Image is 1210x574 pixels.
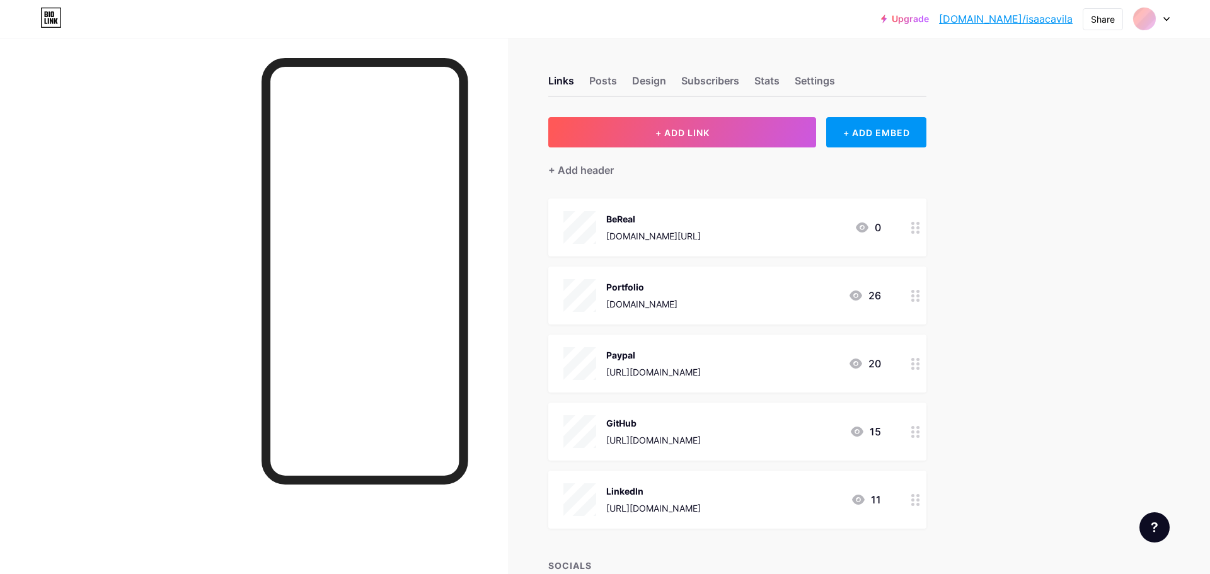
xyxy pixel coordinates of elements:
div: Subscribers [681,73,739,96]
div: Design [632,73,666,96]
div: GitHub [606,416,701,430]
div: LinkedIn [606,485,701,498]
div: [DOMAIN_NAME] [606,297,677,311]
div: + ADD EMBED [826,117,926,147]
div: [URL][DOMAIN_NAME] [606,365,701,379]
div: Links [548,73,574,96]
div: [DOMAIN_NAME][URL] [606,229,701,243]
div: BeReal [606,212,701,226]
div: 26 [848,288,881,303]
div: Settings [795,73,835,96]
div: [URL][DOMAIN_NAME] [606,433,701,447]
div: [URL][DOMAIN_NAME] [606,502,701,515]
button: + ADD LINK [548,117,816,147]
div: 20 [848,356,881,371]
div: SOCIALS [548,559,926,572]
div: Stats [754,73,780,96]
a: [DOMAIN_NAME]/isaacavila [939,11,1073,26]
span: + ADD LINK [655,127,710,138]
a: Upgrade [881,14,929,24]
div: Portfolio [606,280,677,294]
div: 11 [851,492,881,507]
div: Posts [589,73,617,96]
div: Share [1091,13,1115,26]
div: 0 [855,220,881,235]
div: + Add header [548,163,614,178]
div: Paypal [606,348,701,362]
div: 15 [850,424,881,439]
